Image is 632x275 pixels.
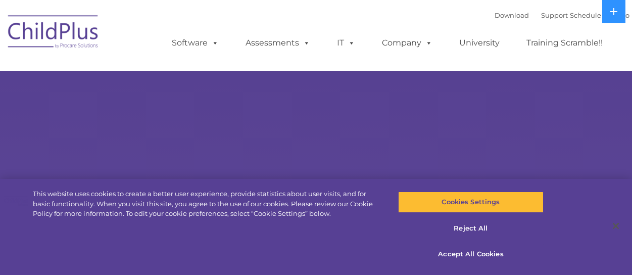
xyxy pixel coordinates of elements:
font: | [495,11,629,19]
a: Training Scramble!! [516,33,613,53]
button: Accept All Cookies [398,244,544,265]
img: ChildPlus by Procare Solutions [3,8,104,59]
div: This website uses cookies to create a better user experience, provide statistics about user visit... [33,189,379,219]
a: Support [541,11,568,19]
a: Company [372,33,443,53]
a: University [449,33,510,53]
a: Software [162,33,229,53]
a: Download [495,11,529,19]
a: IT [327,33,365,53]
button: Reject All [398,218,544,239]
button: Cookies Settings [398,192,544,213]
a: Schedule A Demo [570,11,629,19]
button: Close [605,215,627,237]
a: Assessments [235,33,320,53]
